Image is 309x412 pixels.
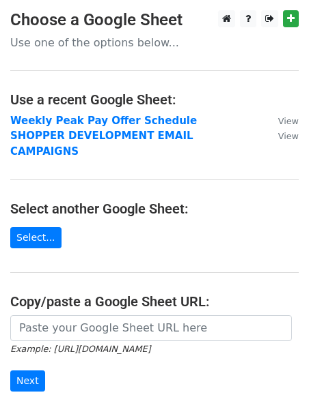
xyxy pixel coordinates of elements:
[265,115,299,127] a: View
[10,315,292,341] input: Paste your Google Sheet URL here
[10,130,193,158] a: SHOPPER DEVELOPMENT EMAIL CAMPAIGNS
[10,35,299,50] p: Use one of the options below...
[10,201,299,217] h4: Select another Google Sheet:
[10,293,299,310] h4: Copy/paste a Google Sheet URL:
[10,115,197,127] a: Weekly Peak Pay Offer Schedule
[278,131,299,141] small: View
[265,130,299,142] a: View
[10,91,299,108] h4: Use a recent Google Sheet:
[10,10,299,30] h3: Choose a Google Sheet
[10,227,62,248] a: Select...
[10,370,45,392] input: Next
[278,116,299,126] small: View
[10,344,150,354] small: Example: [URL][DOMAIN_NAME]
